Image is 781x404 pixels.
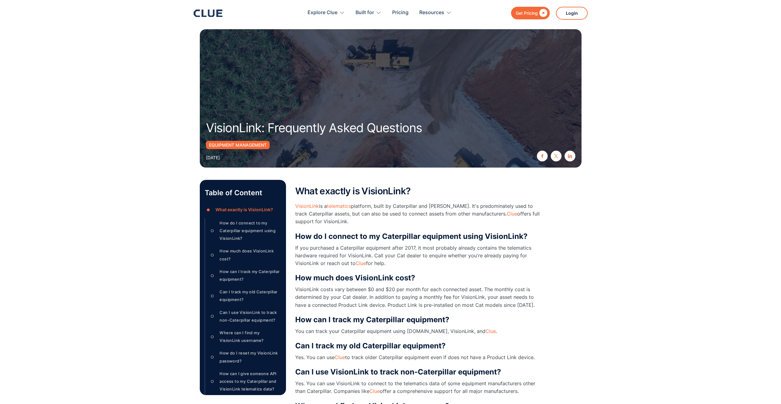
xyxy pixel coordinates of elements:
[209,349,281,365] a: ○How do I reset my VisionLink password?
[419,3,452,22] div: Resources
[206,154,220,161] div: [DATE]
[356,3,374,22] div: Built for
[205,205,212,214] div: ●
[206,141,270,149] a: Equipment Management
[295,203,319,209] a: VisionLink
[209,329,281,344] a: ○Where can I find my VisionLink username?
[568,154,572,158] img: linkedin icon
[295,244,541,267] p: If you purchased a Caterpillar equipment after 2017, it most probably already contains the telema...
[219,219,281,243] div: How do I connect to my Caterpillar equipment using VisionLink?
[538,9,547,17] div: 
[356,3,381,22] div: Built for
[209,377,216,386] div: ○
[219,329,281,344] div: Where can I find my VisionLink username?
[356,260,366,266] a: Clue
[295,327,541,335] p: You can track your Caterpillar equipment using [DOMAIN_NAME], VisionLink, and .
[206,121,465,135] h1: VisionLink: Frequently Asked Questions
[295,232,541,241] h3: How do I connect to my Caterpillar equipment using VisionLink?
[209,219,281,243] a: ○How do I connect to my Caterpillar equipment using VisionLink?
[219,247,281,263] div: How much does VisionLink cost?
[295,202,541,226] p: is a platform, built by Caterpillar and [PERSON_NAME]. It's predominately used to track Caterpill...
[295,315,541,324] h3: How can I track my Caterpillar equipment?
[295,273,541,283] h3: How much does VisionLink cost?
[419,3,444,22] div: Resources
[209,332,216,341] div: ○
[205,205,281,214] a: ●What exactly is VisionLink?
[507,211,517,217] a: Clue
[209,312,216,321] div: ○
[209,251,216,260] div: ○
[219,349,281,365] div: How do I reset my VisionLink password?
[209,271,216,280] div: ○
[511,7,550,19] a: Get Pricing
[485,328,496,334] a: Clue
[392,3,409,22] a: Pricing
[209,247,281,263] a: ○How much does VisionLink cost?
[209,291,216,301] div: ○
[369,388,380,394] a: Clue
[219,268,281,283] div: How can I track my Caterpillar equipment?
[554,154,558,158] img: twitter X icon
[215,206,273,213] div: What exactly is VisionLink?
[295,341,541,351] h3: Can I track my old Caterpillar equipment?
[219,288,281,303] div: Can I track my old Caterpillar equipment?
[205,188,281,198] p: Table of Content
[209,353,216,362] div: ○
[308,3,337,22] div: Explore Clue
[308,3,345,22] div: Explore Clue
[540,154,544,158] img: facebook icon
[327,203,351,209] a: telematics
[295,186,541,196] h2: What exactly is VisionLink?
[209,288,281,303] a: ○Can I track my old Caterpillar equipment?
[516,9,538,17] div: Get Pricing
[295,380,541,395] p: Yes. You can use VisionLink to connect to the telematics data of some equipment manufacturers oth...
[209,268,281,283] a: ○How can I track my Caterpillar equipment?
[295,286,541,309] p: VisionLink costs vary between $0 and $20 per month for each connected asset. The monthly cost is ...
[219,370,281,393] div: How can I give someone API access to my Caterpillar and VisionLink telematics data?
[209,226,216,236] div: ○
[209,370,281,393] a: ○How can I give someone API access to my Caterpillar and VisionLink telematics data?
[295,367,541,377] h3: Can I use VisionLink to track non-Caterpillar equipment?
[556,7,588,20] a: Login
[295,354,541,361] p: Yes. You can use to track older Caterpillar equipment even if does not have a Product Link device.
[219,309,281,324] div: Can I use VisionLink to track non-Caterpillar equipment?
[335,354,345,360] a: Clue
[209,309,281,324] a: ○Can I use VisionLink to track non-Caterpillar equipment?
